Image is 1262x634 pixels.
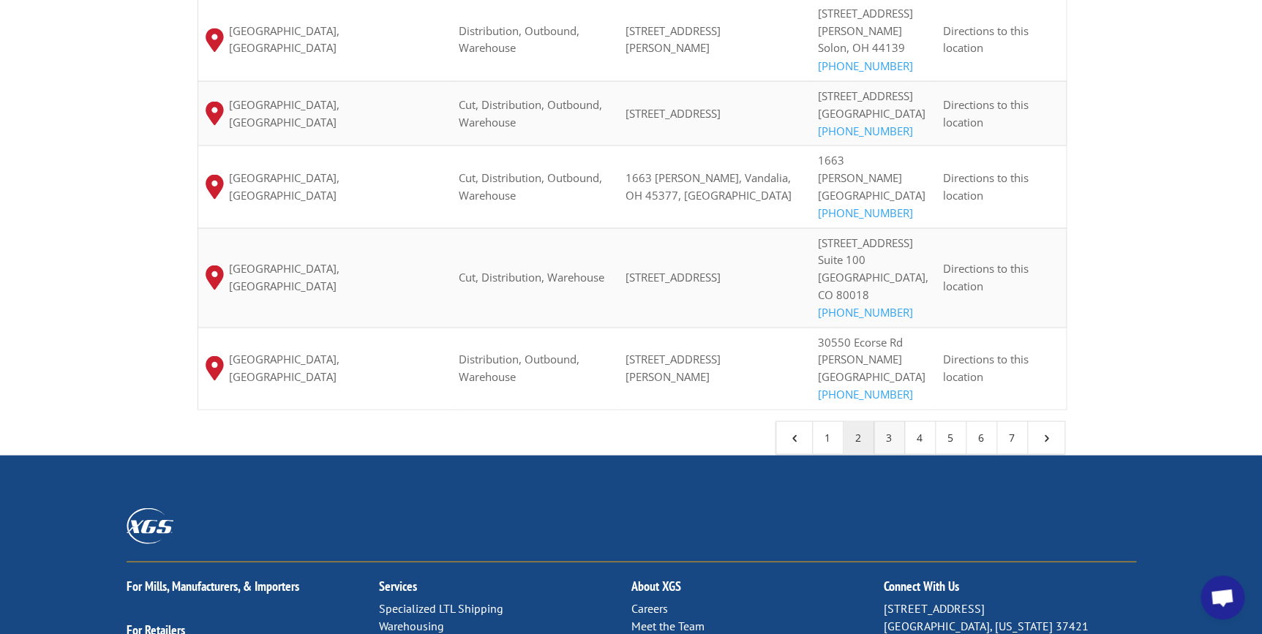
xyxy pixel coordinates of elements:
[459,170,602,202] span: Cut, Distribution, Outbound, Warehouse
[229,96,444,131] span: [GEOGRAPHIC_DATA], [GEOGRAPHIC_DATA]
[459,351,579,383] span: Distribution, Outbound, Warehouse
[936,421,966,453] a: 5
[459,269,604,284] span: Cut, Distribution, Warehouse
[625,23,720,56] span: [STREET_ADDRESS][PERSON_NAME]
[818,105,925,120] span: [GEOGRAPHIC_DATA]
[127,577,299,594] a: For Mills, Manufacturers, & Importers
[884,579,1136,600] h2: Connect With Us
[943,260,1029,293] span: Directions to this location
[379,577,417,594] a: Services
[206,265,224,289] img: xgs-icon-map-pin-red.svg
[625,170,791,202] span: 1663 [PERSON_NAME], Vandalia, OH 45377, [GEOGRAPHIC_DATA]
[1201,575,1244,619] a: Open chat
[229,169,444,204] span: [GEOGRAPHIC_DATA], [GEOGRAPHIC_DATA]
[818,251,928,268] div: Suite 100
[818,88,913,102] span: [STREET_ADDRESS]
[206,355,224,380] img: xgs-icon-map-pin-red.svg
[818,151,928,221] p: 1663 [PERSON_NAME] [GEOGRAPHIC_DATA]
[818,123,913,137] a: [PHONE_NUMBER]
[818,5,928,75] p: [STREET_ADDRESS][PERSON_NAME] Solon, OH 44139
[874,421,905,453] a: 3
[625,351,720,383] span: [STREET_ADDRESS][PERSON_NAME]
[625,105,720,120] span: [STREET_ADDRESS]
[625,269,720,284] span: [STREET_ADDRESS]
[229,260,444,295] span: [GEOGRAPHIC_DATA], [GEOGRAPHIC_DATA]
[459,23,579,56] span: Distribution, Outbound, Warehouse
[818,268,928,303] div: [GEOGRAPHIC_DATA], CO 80018
[818,304,913,319] a: [PHONE_NUMBER]
[818,350,928,385] div: [PERSON_NAME][GEOGRAPHIC_DATA]
[844,421,874,453] a: 2
[966,421,997,453] a: 6
[818,333,928,351] div: 30550 Ecorse Rd
[206,174,224,198] img: xgs-icon-map-pin-red.svg
[905,421,936,453] a: 4
[127,507,173,543] img: XGS_Logos_ALL_2024_All_White
[818,386,913,401] a: [PHONE_NUMBER]
[631,577,681,594] a: About XGS
[813,421,844,453] a: 1
[818,205,913,219] a: [PHONE_NUMBER]
[631,618,705,633] a: Meet the Team
[818,234,928,252] div: [STREET_ADDRESS]
[943,23,1029,56] span: Directions to this location
[943,170,1029,202] span: Directions to this location
[997,421,1028,453] a: 7
[206,28,224,52] img: xgs-icon-map-pin-red.svg
[1040,431,1053,444] span: 5
[788,431,801,444] span: 4
[459,97,602,129] span: Cut, Distribution, Outbound, Warehouse
[379,600,503,615] a: Specialized LTL Shipping
[943,351,1029,383] span: Directions to this location
[229,23,444,58] span: [GEOGRAPHIC_DATA], [GEOGRAPHIC_DATA]
[631,600,668,615] a: Careers
[229,350,444,385] span: [GEOGRAPHIC_DATA], [GEOGRAPHIC_DATA]
[818,58,913,72] a: [PHONE_NUMBER]
[379,618,444,633] a: Warehousing
[206,101,224,125] img: xgs-icon-map-pin-red.svg
[943,97,1029,129] span: Directions to this location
